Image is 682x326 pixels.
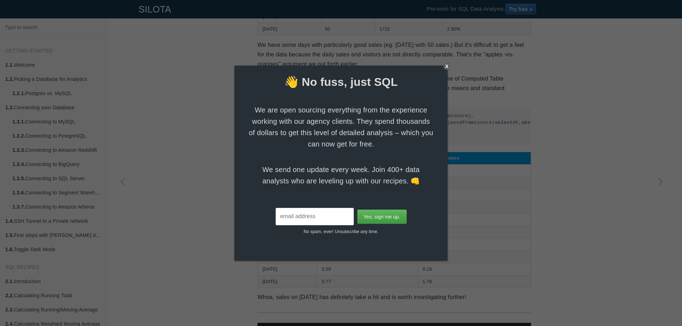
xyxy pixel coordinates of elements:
input: Yes, sign me up. [357,210,407,224]
div: X [443,63,450,70]
span: We are open sourcing everything from the experience working with our agency clients. They spend t... [249,104,433,150]
span: 👋 No fuss, just SQL [234,74,448,90]
input: email address [276,208,354,225]
iframe: Drift Widget Chat Controller [646,291,673,317]
p: No spam, ever! Unsubscribe any time. [234,225,448,235]
span: We send one update every week. Join 400+ data analysts who are leveling up with our recipes. 👊 [249,164,433,187]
